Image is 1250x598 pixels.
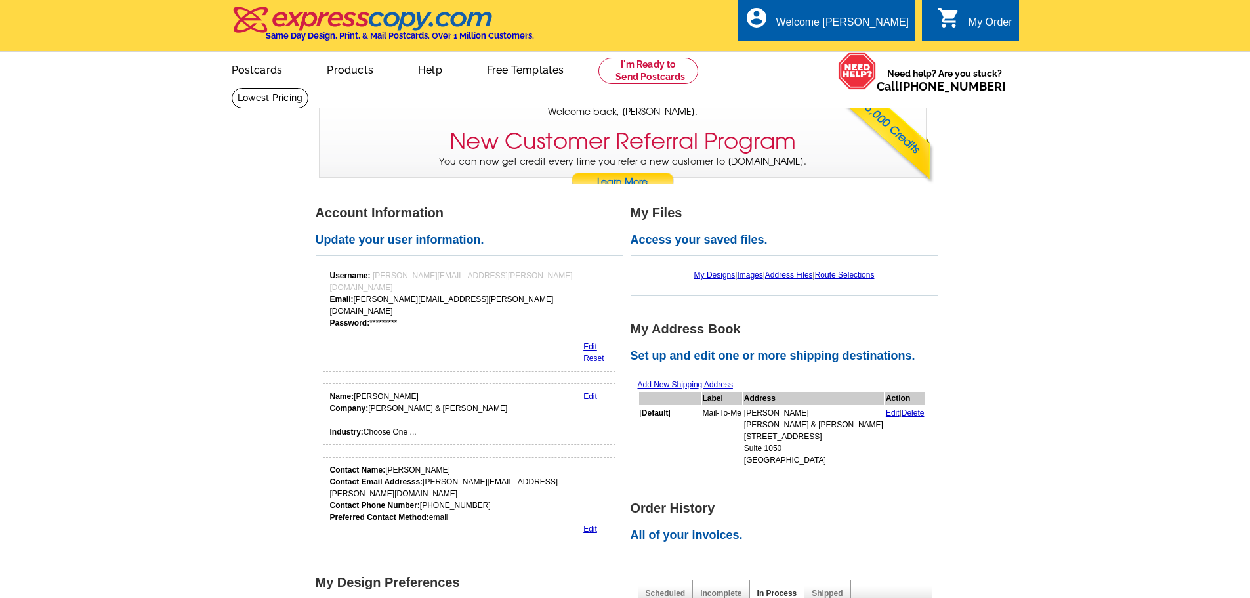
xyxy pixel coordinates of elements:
[330,513,429,522] strong: Preferred Contact Method:
[320,155,926,192] p: You can now get credit every time you refer a new customer to [DOMAIN_NAME].
[885,392,925,405] th: Action
[323,383,616,445] div: Your personal details.
[330,392,354,401] strong: Name:
[642,408,669,417] b: Default
[571,173,675,192] a: Learn More
[899,79,1006,93] a: [PHONE_NUMBER]
[743,392,884,405] th: Address
[638,263,931,288] div: | | |
[631,233,946,247] h2: Access your saved files.
[330,501,420,510] strong: Contact Phone Number:
[745,6,768,30] i: account_circle
[466,53,585,84] a: Free Templates
[583,354,604,363] a: Reset
[639,406,701,467] td: [ ]
[969,16,1012,35] div: My Order
[330,404,369,413] strong: Company:
[330,465,386,475] strong: Contact Name:
[330,464,609,523] div: [PERSON_NAME] [PERSON_NAME][EMAIL_ADDRESS][PERSON_NAME][DOMAIN_NAME] [PHONE_NUMBER] email
[631,528,946,543] h2: All of your invoices.
[330,295,354,304] strong: Email:
[885,406,925,467] td: |
[330,318,370,328] strong: Password:
[323,457,616,542] div: Who should we contact regarding order issues?
[743,406,884,467] td: [PERSON_NAME] [PERSON_NAME] & [PERSON_NAME] [STREET_ADDRESS] Suite 1050 [GEOGRAPHIC_DATA]
[330,427,364,437] strong: Industry:
[776,16,909,35] div: Welcome [PERSON_NAME]
[694,270,736,280] a: My Designs
[937,14,1012,31] a: shopping_cart My Order
[316,576,631,589] h1: My Design Preferences
[937,6,961,30] i: shopping_cart
[646,589,686,598] a: Scheduled
[316,206,631,220] h1: Account Information
[757,589,797,598] a: In Process
[737,270,762,280] a: Images
[330,271,573,292] span: [PERSON_NAME][EMAIL_ADDRESS][PERSON_NAME][DOMAIN_NAME]
[323,263,616,372] div: Your login information.
[330,391,508,438] div: [PERSON_NAME] [PERSON_NAME] & [PERSON_NAME] Choose One ...
[702,406,742,467] td: Mail-To-Me
[877,79,1006,93] span: Call
[211,53,304,84] a: Postcards
[702,392,742,405] th: Label
[583,524,597,534] a: Edit
[330,270,609,329] div: [PERSON_NAME][EMAIL_ADDRESS][PERSON_NAME][DOMAIN_NAME] *********
[765,270,813,280] a: Address Files
[631,349,946,364] h2: Set up and edit one or more shipping destinations.
[232,16,534,41] a: Same Day Design, Print, & Mail Postcards. Over 1 Million Customers.
[815,270,875,280] a: Route Selections
[266,31,534,41] h4: Same Day Design, Print, & Mail Postcards. Over 1 Million Customers.
[316,233,631,247] h2: Update your user information.
[638,380,733,389] a: Add New Shipping Address
[548,105,698,119] span: Welcome back, [PERSON_NAME].
[449,128,796,155] h3: New Customer Referral Program
[306,53,394,84] a: Products
[583,392,597,401] a: Edit
[886,408,900,417] a: Edit
[330,477,423,486] strong: Contact Email Addresss:
[631,206,946,220] h1: My Files
[877,67,1012,93] span: Need help? Are you stuck?
[330,271,371,280] strong: Username:
[397,53,463,84] a: Help
[812,589,843,598] a: Shipped
[583,342,597,351] a: Edit
[631,322,946,336] h1: My Address Book
[902,408,925,417] a: Delete
[631,502,946,515] h1: Order History
[838,52,877,90] img: help
[700,589,741,598] a: Incomplete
